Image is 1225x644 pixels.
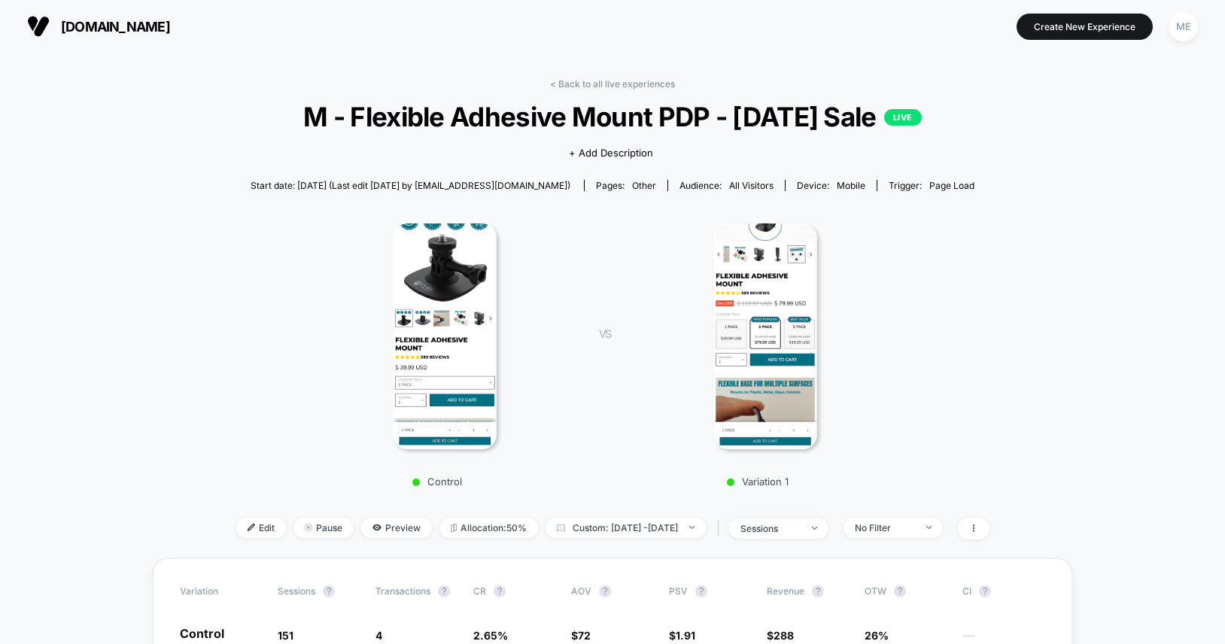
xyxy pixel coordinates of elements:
div: No Filter [855,522,915,533]
img: calendar [557,524,565,531]
span: VS [599,327,611,340]
span: $ [767,629,794,642]
img: end [689,526,695,529]
span: 2.65 % [473,629,508,642]
div: Trigger: [889,180,974,191]
span: | [713,518,729,539]
span: 72 [578,629,591,642]
span: Transactions [375,585,430,597]
img: edit [248,524,255,531]
span: M - Flexible Adhesive Mount PDP - [DATE] Sale [274,101,952,132]
div: ME [1169,12,1198,41]
span: $ [571,629,591,642]
span: Custom: [DATE] - [DATE] [546,518,706,538]
span: Edit [236,518,286,538]
button: ? [599,585,611,597]
button: ? [894,585,906,597]
button: ? [494,585,506,597]
span: AOV [571,585,591,597]
span: Page Load [929,180,974,191]
img: end [926,526,932,529]
p: Variation 1 [626,475,889,488]
span: 4 [375,629,382,642]
p: Control [305,475,569,488]
div: sessions [740,523,801,534]
span: CR [473,585,486,597]
button: Create New Experience [1017,14,1153,40]
p: LIVE [884,109,922,126]
img: end [305,524,312,531]
button: ? [323,585,335,597]
div: Pages: [596,180,656,191]
span: 151 [278,629,293,642]
button: ? [695,585,707,597]
span: mobile [837,180,865,191]
span: Allocation: 50% [439,518,538,538]
button: ME [1164,11,1202,42]
span: Preview [361,518,432,538]
img: Variation 1 main [713,223,817,449]
span: Sessions [278,585,315,597]
img: Control main [393,223,497,449]
span: Pause [293,518,354,538]
button: ? [812,585,824,597]
span: OTW [865,585,947,597]
span: Variation [180,585,263,597]
span: Device: [785,180,877,191]
span: All Visitors [729,180,774,191]
span: 26% [865,629,889,642]
button: ? [438,585,450,597]
span: + Add Description [569,146,653,161]
img: Visually logo [27,15,50,38]
span: 288 [774,629,794,642]
span: $ [669,629,695,642]
span: CI [962,585,1045,597]
span: [DOMAIN_NAME] [61,19,170,35]
button: ? [979,585,991,597]
span: Start date: [DATE] (Last edit [DATE] by [EMAIL_ADDRESS][DOMAIN_NAME]) [251,180,570,191]
span: PSV [669,585,688,597]
span: other [632,180,656,191]
button: [DOMAIN_NAME] [23,14,175,38]
div: Audience: [679,180,774,191]
img: end [812,527,817,530]
span: 1.91 [676,629,695,642]
a: < Back to all live experiences [550,78,675,90]
span: Revenue [767,585,804,597]
img: rebalance [451,524,457,532]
